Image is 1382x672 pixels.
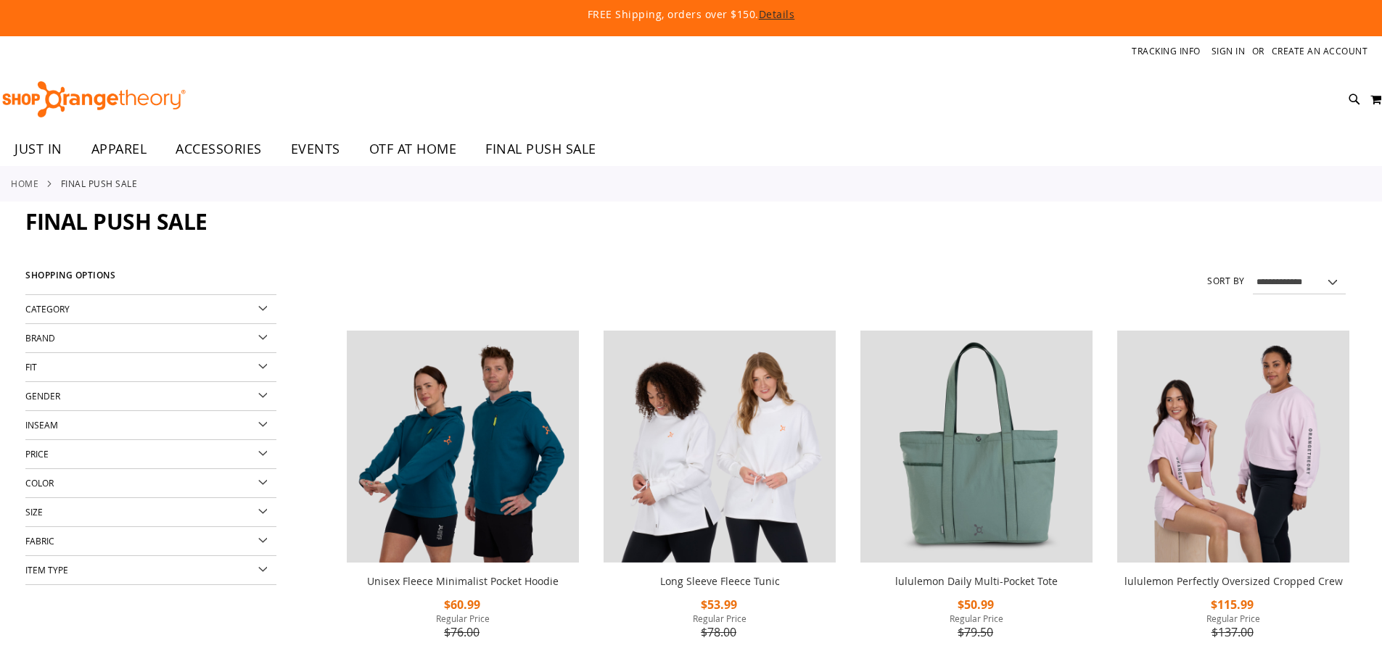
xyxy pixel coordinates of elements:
[355,133,472,166] a: OTF AT HOME
[701,624,739,640] span: $78.00
[369,133,457,165] span: OTF AT HOME
[1117,613,1349,624] span: Regular Price
[25,556,276,585] div: Item Type
[1117,331,1349,565] a: lululemon Perfectly Oversized Cropped Crew
[860,613,1093,624] span: Regular Price
[25,353,276,382] div: Fit
[25,527,276,556] div: Fabric
[25,264,276,295] strong: Shopping Options
[25,324,276,353] div: Brand
[25,477,54,489] span: Color
[25,207,207,236] span: FINAL PUSH SALE
[444,624,482,640] span: $76.00
[604,613,836,624] span: Regular Price
[25,303,70,315] span: Category
[25,361,37,373] span: Fit
[15,133,62,165] span: JUST IN
[604,331,836,563] img: Product image for Fleece Long Sleeve
[860,331,1093,563] img: lululemon Daily Multi-Pocket Tote
[347,331,579,565] a: Unisex Fleece Minimalist Pocket Hoodie
[895,574,1058,588] a: lululemon Daily Multi-Pocket Tote
[25,506,43,518] span: Size
[25,440,276,469] div: Price
[1212,45,1246,57] a: Sign In
[1132,45,1201,57] a: Tracking Info
[25,390,60,402] span: Gender
[25,448,49,460] span: Price
[660,574,780,588] a: Long Sleeve Fleece Tunic
[25,419,58,431] span: Inseam
[276,133,355,166] a: EVENTS
[256,7,1127,22] p: FREE Shipping, orders over $150.
[25,332,55,344] span: Brand
[91,133,147,165] span: APPAREL
[77,133,162,166] a: APPAREL
[347,613,579,624] span: Regular Price
[1117,331,1349,563] img: lululemon Perfectly Oversized Cropped Crew
[860,331,1093,565] a: lululemon Daily Multi-Pocket Tote
[61,177,138,190] strong: FINAL PUSH SALE
[958,624,995,640] span: $79.50
[1211,597,1256,613] span: $115.99
[25,564,68,576] span: Item Type
[444,597,482,613] span: $60.99
[1212,624,1256,640] span: $137.00
[759,7,795,21] a: Details
[1272,45,1368,57] a: Create an Account
[25,498,276,527] div: Size
[291,133,340,165] span: EVENTS
[11,177,38,190] a: Home
[471,133,611,165] a: FINAL PUSH SALE
[958,597,996,613] span: $50.99
[25,411,276,440] div: Inseam
[176,133,262,165] span: ACCESSORIES
[701,597,739,613] span: $53.99
[161,133,276,166] a: ACCESSORIES
[1207,275,1245,287] label: Sort By
[367,574,559,588] a: Unisex Fleece Minimalist Pocket Hoodie
[604,331,836,565] a: Product image for Fleece Long Sleeve
[25,295,276,324] div: Category
[1124,574,1343,588] a: lululemon Perfectly Oversized Cropped Crew
[485,133,596,165] span: FINAL PUSH SALE
[25,382,276,411] div: Gender
[347,331,579,563] img: Unisex Fleece Minimalist Pocket Hoodie
[25,535,54,547] span: Fabric
[25,469,276,498] div: Color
